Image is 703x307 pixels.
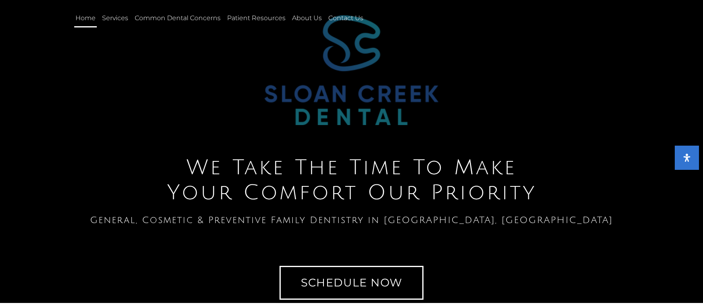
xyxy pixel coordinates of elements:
[74,9,97,27] a: Home
[4,155,699,206] h2: We Take The Time To Make Your Comfort Our Priority
[74,9,483,27] nav: Menu
[301,277,403,288] span: Schedule Now
[226,9,287,27] a: Patient Resources
[291,9,323,27] a: About Us
[327,9,365,27] a: Contact Us
[265,15,438,125] img: Sloan Creek Dental Logo
[4,215,699,225] h1: General, Cosmetic & Preventive Family Dentistry in [GEOGRAPHIC_DATA], [GEOGRAPHIC_DATA]
[675,146,699,170] button: Open Accessibility Panel
[101,9,129,27] a: Services
[134,9,222,27] a: Common Dental Concerns
[280,266,424,299] a: Schedule Now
